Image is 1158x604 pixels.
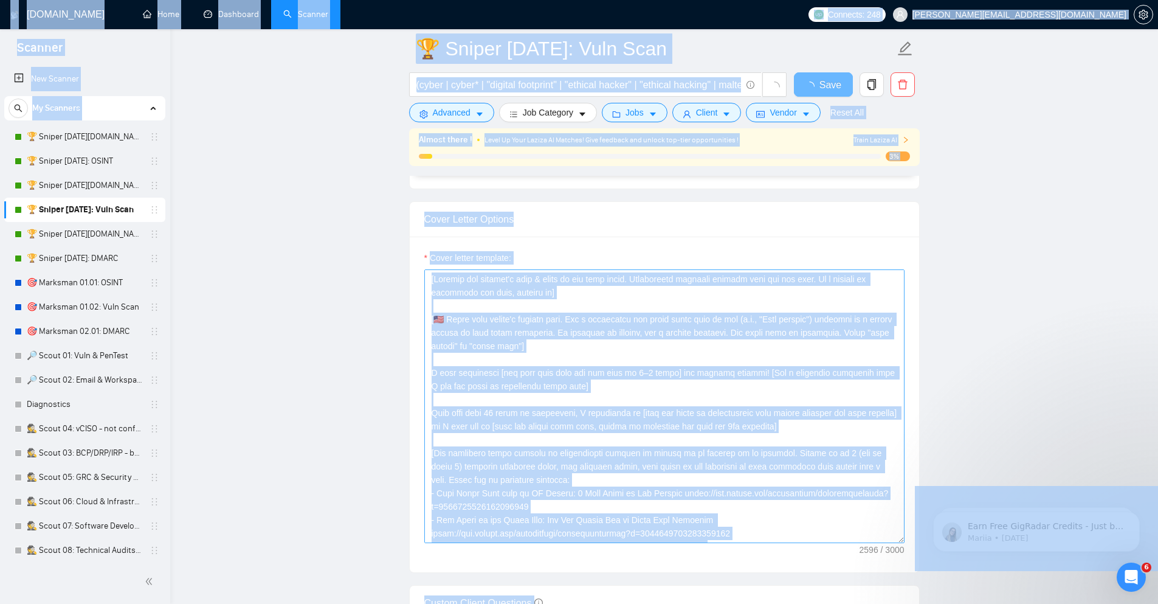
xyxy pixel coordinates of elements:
span: holder [150,546,159,555]
span: Vendor [770,106,796,119]
button: userClientcaret-down [672,103,742,122]
button: settingAdvancedcaret-down [409,103,494,122]
span: holder [150,400,159,409]
iframe: Intercom live chat [1117,563,1146,592]
a: 🏆 Sniper [DATE][DOMAIN_NAME]: Vuln Scan [27,173,142,198]
span: caret-down [802,109,810,119]
a: 🕵️ Scout 03: BCP/DRP/IRP - broken [27,441,142,465]
span: loading [805,82,819,91]
span: Client [696,106,718,119]
a: 🔎 Scout 01: Vuln & PenTest [27,344,142,368]
button: folderJobscaret-down [602,103,667,122]
span: holder [150,473,159,482]
span: folder [612,109,621,119]
span: double-left [145,575,157,588]
a: 🕵️ Scout 05: GRC & Security Program - not configed [27,465,142,490]
input: Search Freelance Jobs... [416,77,741,92]
span: My Scanners [32,96,80,120]
img: upwork-logo.png [814,10,824,19]
span: holder [150,278,159,288]
a: 🎯 Marksman 02.01: DMARC [27,319,142,344]
span: search [9,104,27,113]
span: holder [150,205,159,215]
span: Jobs [626,106,644,119]
span: holder [150,448,159,458]
span: 6 [1142,563,1151,572]
span: holder [150,521,159,531]
span: Save [819,77,841,92]
li: New Scanner [4,67,165,91]
button: barsJob Categorycaret-down [499,103,597,122]
a: 🕵️ Scout 08: Technical Audits & Assessments - not configed [27,538,142,563]
span: idcard [756,109,765,119]
a: 🕵️ Scout 06: Cloud & Infrastructure - not configed [27,490,142,514]
span: holder [150,229,159,239]
input: Scanner name... [416,33,895,64]
span: holder [150,156,159,166]
span: holder [150,181,159,190]
a: dashboardDashboard [204,9,259,19]
a: 🏆 Sniper [DATE][DOMAIN_NAME]: OSINT [27,125,142,149]
button: search [9,99,28,118]
span: holder [150,424,159,434]
span: 248 [867,8,880,21]
span: user [683,109,691,119]
span: copy [860,79,883,90]
span: setting [1134,10,1153,19]
span: setting [419,109,428,119]
span: right [902,136,909,144]
span: holder [150,375,159,385]
span: Level Up Your Laziza AI Matches! Give feedback and unlock top-tier opportunities ! [484,136,739,144]
span: Scanner [7,39,72,64]
a: homeHome [143,9,179,19]
textarea: Cover letter template: [424,269,905,543]
a: 🎯 Marksman 01.02: Vuln Scan [27,295,142,319]
a: 🕵️ Scout 04: vCISO - not configed [27,417,142,441]
a: 🏆 Sniper [DATE][DOMAIN_NAME]: SPF/DKIM/DMARC [27,222,142,246]
a: 🏆 Sniper [DATE]: OSINT [27,149,142,173]
a: Reset All [830,106,864,119]
a: searchScanner [283,9,328,19]
span: holder [150,254,159,263]
div: Cover Letter Options [424,202,905,237]
a: Diagnostics [27,392,142,417]
span: loading [769,82,780,92]
span: Almost there ! [419,133,472,147]
button: delete [891,72,915,97]
span: holder [150,132,159,142]
button: Train Laziza AI [853,134,909,146]
span: Connects: [828,8,864,21]
img: logo [10,5,19,25]
button: copy [860,72,884,97]
span: holder [150,302,159,312]
span: caret-down [475,109,484,119]
button: idcardVendorcaret-down [746,103,820,122]
span: holder [150,327,159,336]
span: caret-down [578,109,587,119]
span: bars [509,109,518,119]
span: user [896,10,905,19]
span: caret-down [722,109,731,119]
a: 🎯 Marksman 01.01: OSINT [27,271,142,295]
span: Job Category [523,106,573,119]
a: setting [1134,10,1153,19]
span: delete [891,79,914,90]
span: Advanced [433,106,470,119]
span: holder [150,351,159,361]
button: Save [794,72,853,97]
span: holder [150,497,159,507]
a: 🕵️ Scout 07: Software Development - not configed [27,514,142,538]
span: edit [897,41,913,57]
a: 🔎 Scout 02: Email & Workspace [27,368,142,392]
label: Cover letter template: [424,251,511,265]
span: info-circle [746,81,754,89]
button: setting [1134,5,1153,24]
span: 3% [886,151,910,161]
iframe: Intercom notifications message [915,486,1158,571]
a: 🏆 Sniper [DATE]: DMARC [27,246,142,271]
